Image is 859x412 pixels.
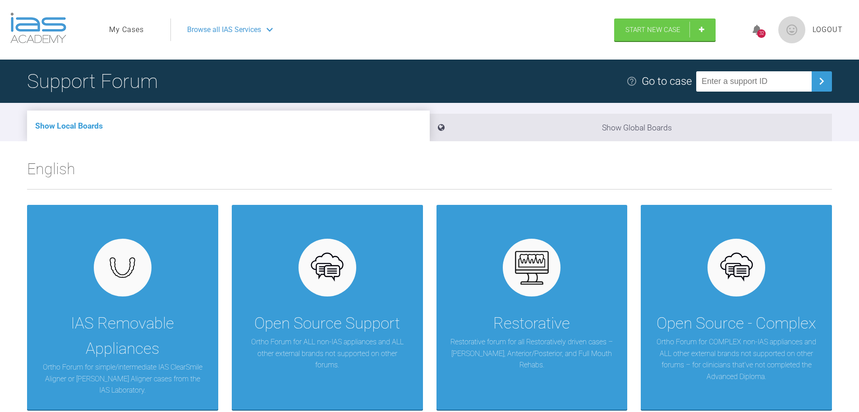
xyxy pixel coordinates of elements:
a: Open Source SupportOrtho Forum for ALL non-IAS appliances and ALL other external brands not suppo... [232,205,423,410]
div: Open Source Support [254,311,400,336]
div: 32 [757,29,766,38]
a: Start New Case [614,19,716,41]
img: profile.png [778,16,805,43]
img: logo-light.3e3ef733.png [10,13,66,43]
h2: English [27,157,832,189]
img: removables.927eaa4e.svg [105,255,140,281]
p: Ortho Forum for ALL non-IAS appliances and ALL other external brands not supported on other forums. [245,336,409,371]
div: Open Source - Complex [657,311,816,336]
img: restorative.65e8f6b6.svg [514,250,549,285]
li: Show Global Boards [430,114,832,141]
h1: Support Forum [27,65,158,97]
a: My Cases [109,24,144,36]
a: Open Source - ComplexOrtho Forum for COMPLEX non-IAS appliances and ALL other external brands not... [641,205,832,410]
a: IAS Removable AppliancesOrtho Forum for simple/intermediate IAS ClearSmile Aligner or [PERSON_NAM... [27,205,218,410]
div: Restorative [493,311,570,336]
div: IAS Removable Appliances [41,311,205,361]
li: Show Local Boards [27,111,430,141]
span: Start New Case [625,26,680,34]
img: opensource.6e495855.svg [310,250,345,285]
a: Logout [813,24,843,36]
div: Go to case [642,73,692,90]
input: Enter a support ID [696,71,812,92]
p: Ortho Forum for simple/intermediate IAS ClearSmile Aligner or [PERSON_NAME] Aligner cases from th... [41,361,205,396]
p: Ortho Forum for COMPLEX non-IAS appliances and ALL other external brands not supported on other f... [654,336,818,382]
a: RestorativeRestorative forum for all Restoratively driven cases – [PERSON_NAME], Anterior/Posteri... [436,205,628,410]
img: opensource.6e495855.svg [719,250,754,285]
p: Restorative forum for all Restoratively driven cases – [PERSON_NAME], Anterior/Posterior, and Ful... [450,336,614,371]
img: help.e70b9f3d.svg [626,76,637,87]
span: Browse all IAS Services [187,24,261,36]
img: chevronRight.28bd32b0.svg [814,74,829,88]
